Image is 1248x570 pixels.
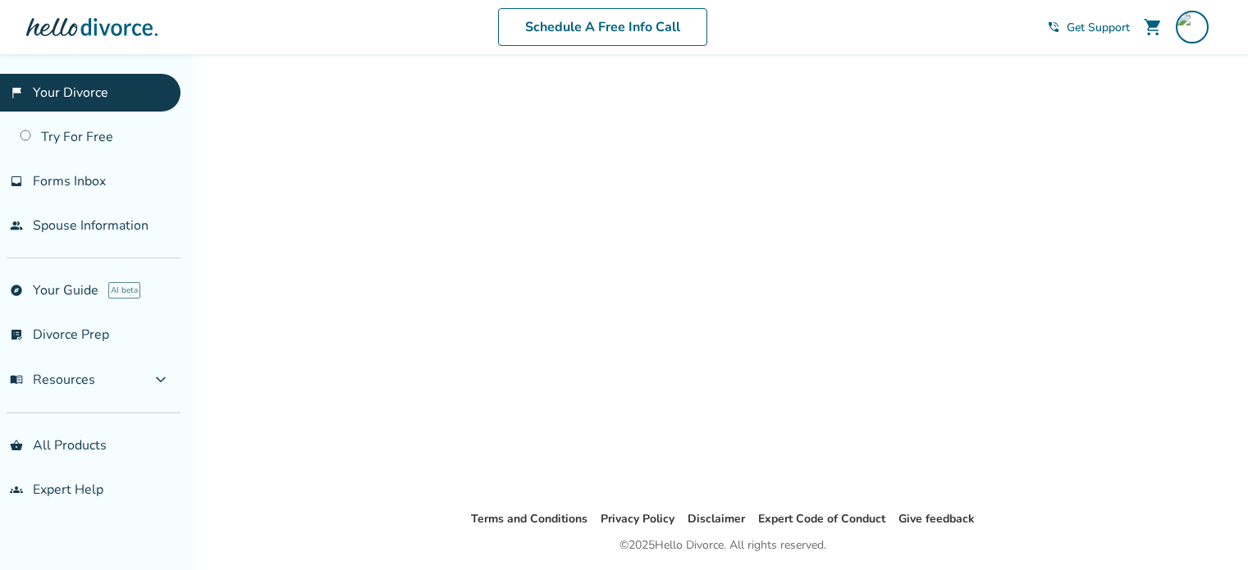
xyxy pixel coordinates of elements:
[1176,11,1209,43] img: josh.b.mackay@gmail.com
[10,373,23,386] span: menu_book
[10,439,23,452] span: shopping_basket
[688,509,745,529] li: Disclaimer
[898,509,975,529] li: Give feedback
[10,175,23,188] span: inbox
[151,370,171,390] span: expand_more
[10,371,95,389] span: Resources
[33,172,106,190] span: Forms Inbox
[10,483,23,496] span: groups
[10,86,23,99] span: flag_2
[1143,17,1163,37] span: shopping_cart
[601,511,674,527] a: Privacy Policy
[758,511,885,527] a: Expert Code of Conduct
[10,219,23,232] span: people
[1067,20,1130,35] span: Get Support
[498,8,707,46] a: Schedule A Free Info Call
[619,536,826,555] div: © 2025 Hello Divorce. All rights reserved.
[1047,20,1130,35] a: phone_in_talkGet Support
[108,282,140,299] span: AI beta
[471,511,587,527] a: Terms and Conditions
[1047,21,1060,34] span: phone_in_talk
[10,328,23,341] span: list_alt_check
[10,284,23,297] span: explore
